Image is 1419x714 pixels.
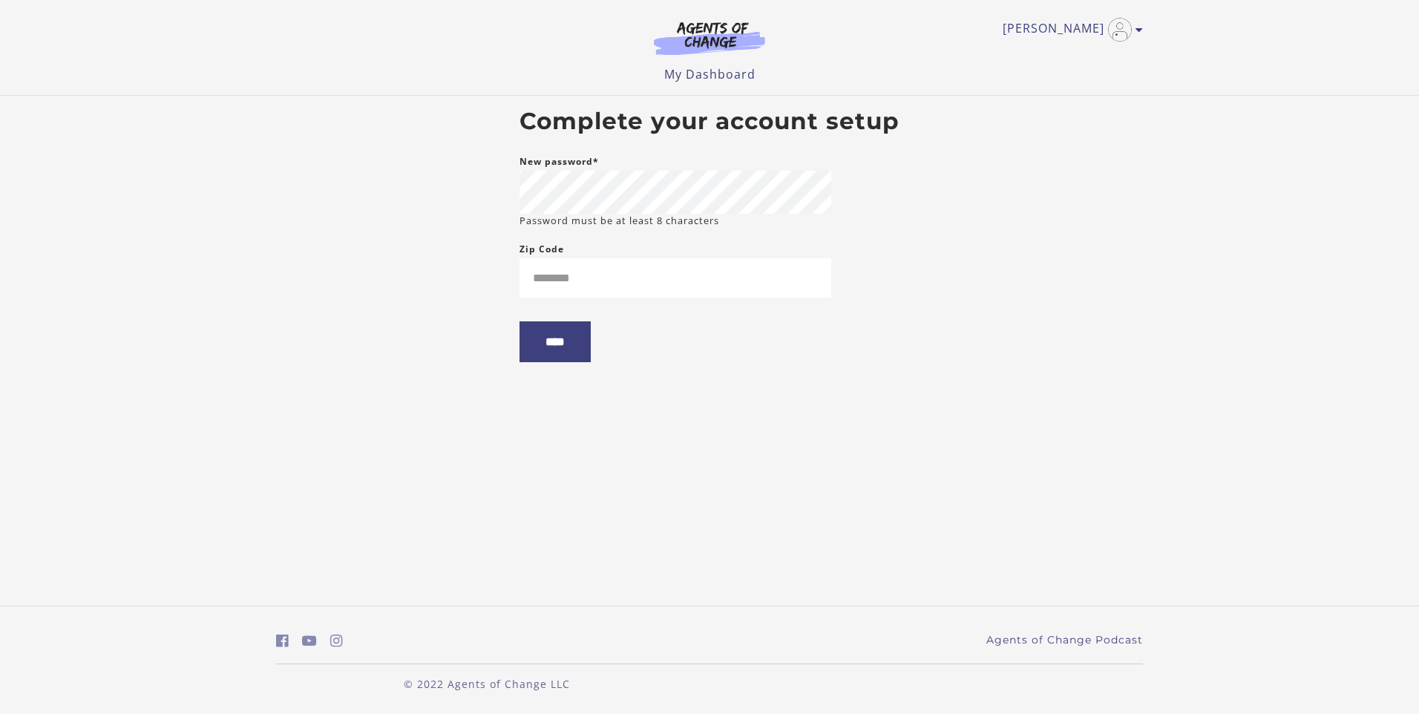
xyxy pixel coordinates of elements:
a: Toggle menu [1003,18,1135,42]
label: Zip Code [520,240,564,258]
a: Agents of Change Podcast [986,632,1143,648]
label: New password* [520,153,599,171]
i: https://www.youtube.com/c/AgentsofChangeTestPrepbyMeaganMitchell (Open in a new window) [302,634,317,648]
img: Agents of Change Logo [638,21,781,55]
small: Password must be at least 8 characters [520,214,719,228]
a: https://www.facebook.com/groups/aswbtestprep (Open in a new window) [276,630,289,652]
a: https://www.instagram.com/agentsofchangeprep/ (Open in a new window) [330,630,343,652]
a: My Dashboard [664,66,756,82]
h2: Complete your account setup [520,108,899,136]
i: https://www.instagram.com/agentsofchangeprep/ (Open in a new window) [330,634,343,648]
i: https://www.facebook.com/groups/aswbtestprep (Open in a new window) [276,634,289,648]
p: © 2022 Agents of Change LLC [276,676,698,692]
a: https://www.youtube.com/c/AgentsofChangeTestPrepbyMeaganMitchell (Open in a new window) [302,630,317,652]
